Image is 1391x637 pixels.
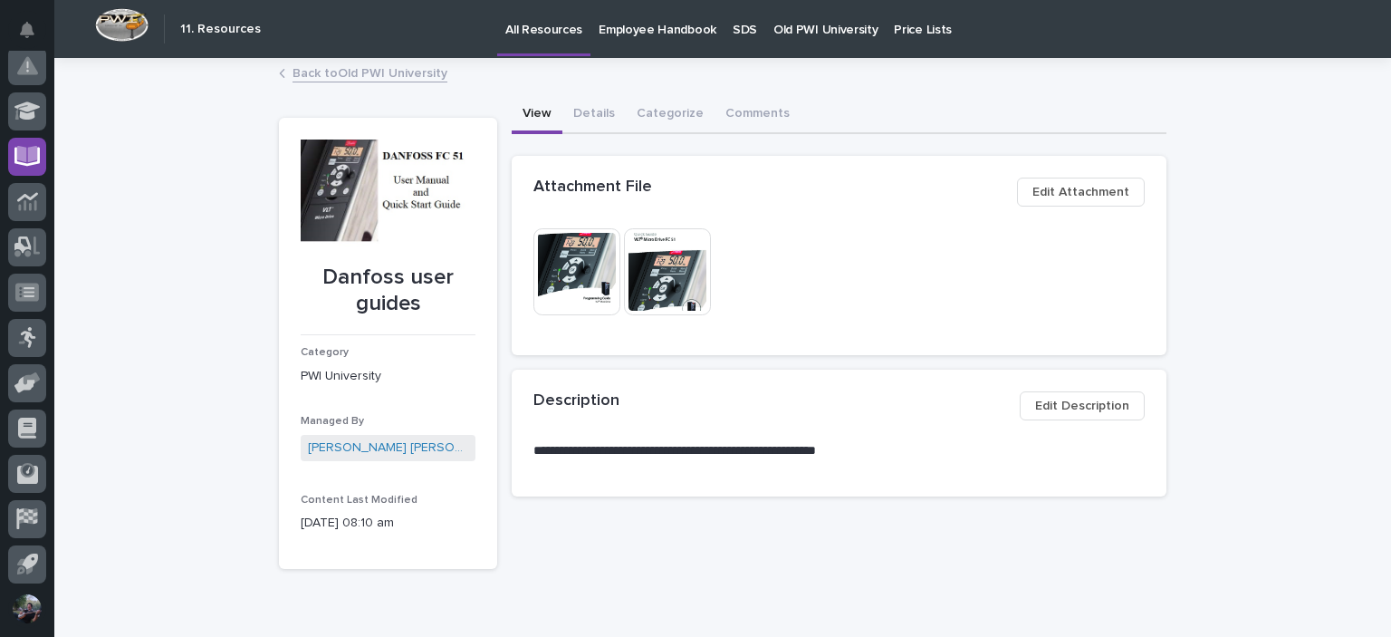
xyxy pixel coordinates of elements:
[1035,395,1129,417] span: Edit Description
[533,391,619,411] h2: Description
[1020,391,1145,420] button: Edit Description
[562,96,626,134] button: Details
[301,514,475,533] p: [DATE] 08:10 am
[301,416,364,427] span: Managed By
[301,367,475,386] p: PWI University
[23,22,46,51] div: Notifications
[301,495,417,506] span: Content Last Modified
[1017,178,1145,207] button: Edit Attachment
[512,96,562,134] button: View
[626,96,715,134] button: Categorize
[533,178,652,198] h2: Attachment File
[95,8,149,42] img: Workspace Logo
[1032,181,1129,203] span: Edit Attachment
[308,439,468,458] a: [PERSON_NAME] [PERSON_NAME]
[8,590,46,628] button: users-avatar
[715,96,801,134] button: Comments
[8,11,46,49] button: Notifications
[301,265,475,317] p: Danfoss user guides
[180,22,261,37] h2: 11. Resources
[293,62,447,82] a: Back toOld PWI University
[301,347,349,358] span: Category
